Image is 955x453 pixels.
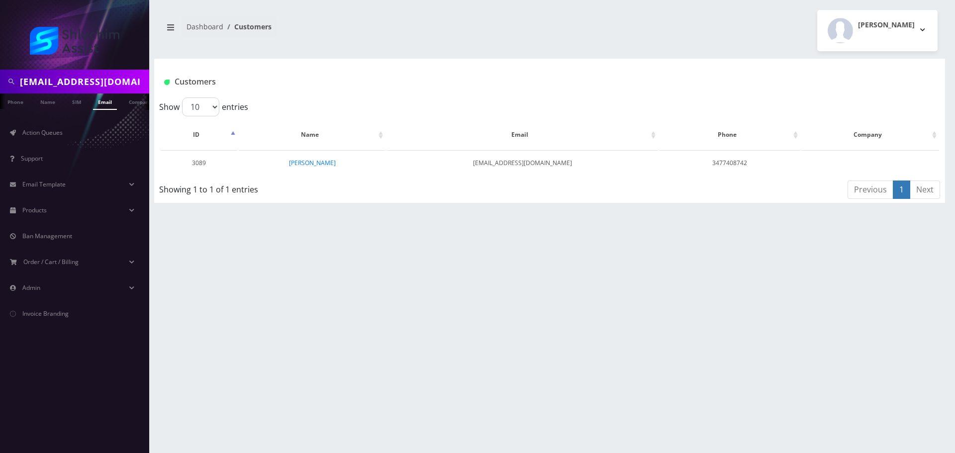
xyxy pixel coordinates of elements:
a: [PERSON_NAME] [289,159,336,167]
a: Email [93,93,117,110]
td: [EMAIL_ADDRESS][DOMAIN_NAME] [386,150,658,176]
li: Customers [223,21,272,32]
a: Company [124,93,157,109]
td: 3089 [160,150,238,176]
span: Products [22,206,47,214]
th: Company: activate to sort column ascending [801,120,939,149]
td: 3477408742 [659,150,800,176]
a: Name [35,93,60,109]
input: Search in Company [20,72,147,91]
h1: Customers [164,77,804,87]
a: 1 [893,181,910,199]
span: Ban Management [22,232,72,240]
span: Support [21,154,43,163]
button: [PERSON_NAME] [817,10,938,51]
span: Action Queues [22,128,63,137]
label: Show entries [159,97,248,116]
th: Phone: activate to sort column ascending [659,120,800,149]
span: Order / Cart / Billing [23,258,79,266]
a: Dashboard [187,22,223,31]
select: Showentries [182,97,219,116]
a: Next [910,181,940,199]
nav: breadcrumb [162,16,542,45]
img: Shluchim Assist [30,27,119,55]
div: Showing 1 to 1 of 1 entries [159,180,477,195]
th: ID: activate to sort column descending [160,120,238,149]
span: Admin [22,283,40,292]
a: SIM [67,93,86,109]
h2: [PERSON_NAME] [858,21,915,29]
span: Email Template [22,180,66,188]
a: Previous [848,181,893,199]
th: Email: activate to sort column ascending [386,120,658,149]
a: Phone [2,93,28,109]
span: Invoice Branding [22,309,69,318]
th: Name: activate to sort column ascending [239,120,386,149]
